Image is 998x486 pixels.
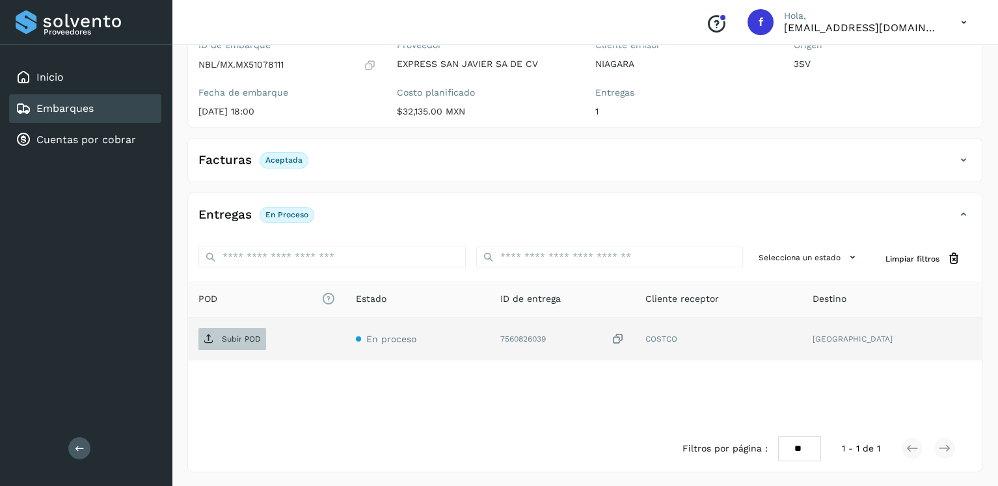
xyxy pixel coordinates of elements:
div: EntregasEn proceso [188,204,982,236]
button: Limpiar filtros [875,247,971,271]
span: Limpiar filtros [885,253,939,265]
p: 1 [595,106,773,117]
div: FacturasAceptada [188,149,982,182]
label: Entregas [595,87,773,98]
label: Origen [794,40,971,51]
p: NBL/MX.MX51078111 [198,59,284,70]
div: Inicio [9,63,161,92]
p: 3SV [794,59,971,70]
label: Costo planificado [397,87,574,98]
td: [GEOGRAPHIC_DATA] [802,317,982,360]
label: Fecha de embarque [198,87,376,98]
a: Embarques [36,102,94,115]
label: Proveedor [397,40,574,51]
label: ID de embarque [198,40,376,51]
span: Estado [356,292,386,306]
p: NIAGARA [595,59,773,70]
p: EXPRESS SAN JAVIER SA DE CV [397,59,574,70]
p: [DATE] 18:00 [198,106,376,117]
div: Cuentas por cobrar [9,126,161,154]
button: Selecciona un estado [753,247,865,268]
span: 1 - 1 de 1 [842,442,880,455]
span: POD [198,292,335,306]
span: Cliente receptor [645,292,718,306]
span: ID de entrega [500,292,561,306]
p: facturacion@expresssanjavier.com [784,21,940,34]
p: $32,135.00 MXN [397,106,574,117]
p: Hola, [784,10,940,21]
a: Inicio [36,71,64,83]
div: Embarques [9,94,161,123]
h4: Facturas [198,153,252,168]
button: Subir POD [198,328,266,350]
span: Destino [813,292,846,306]
a: Cuentas por cobrar [36,133,136,146]
label: Cliente emisor [595,40,773,51]
h4: Entregas [198,208,252,223]
p: Proveedores [44,27,156,36]
p: En proceso [265,210,308,219]
td: COSTCO [634,317,802,360]
span: Filtros por página : [682,442,768,455]
p: Aceptada [265,155,303,165]
div: 7560826039 [500,332,624,346]
p: Subir POD [222,334,261,344]
span: En proceso [366,334,416,344]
